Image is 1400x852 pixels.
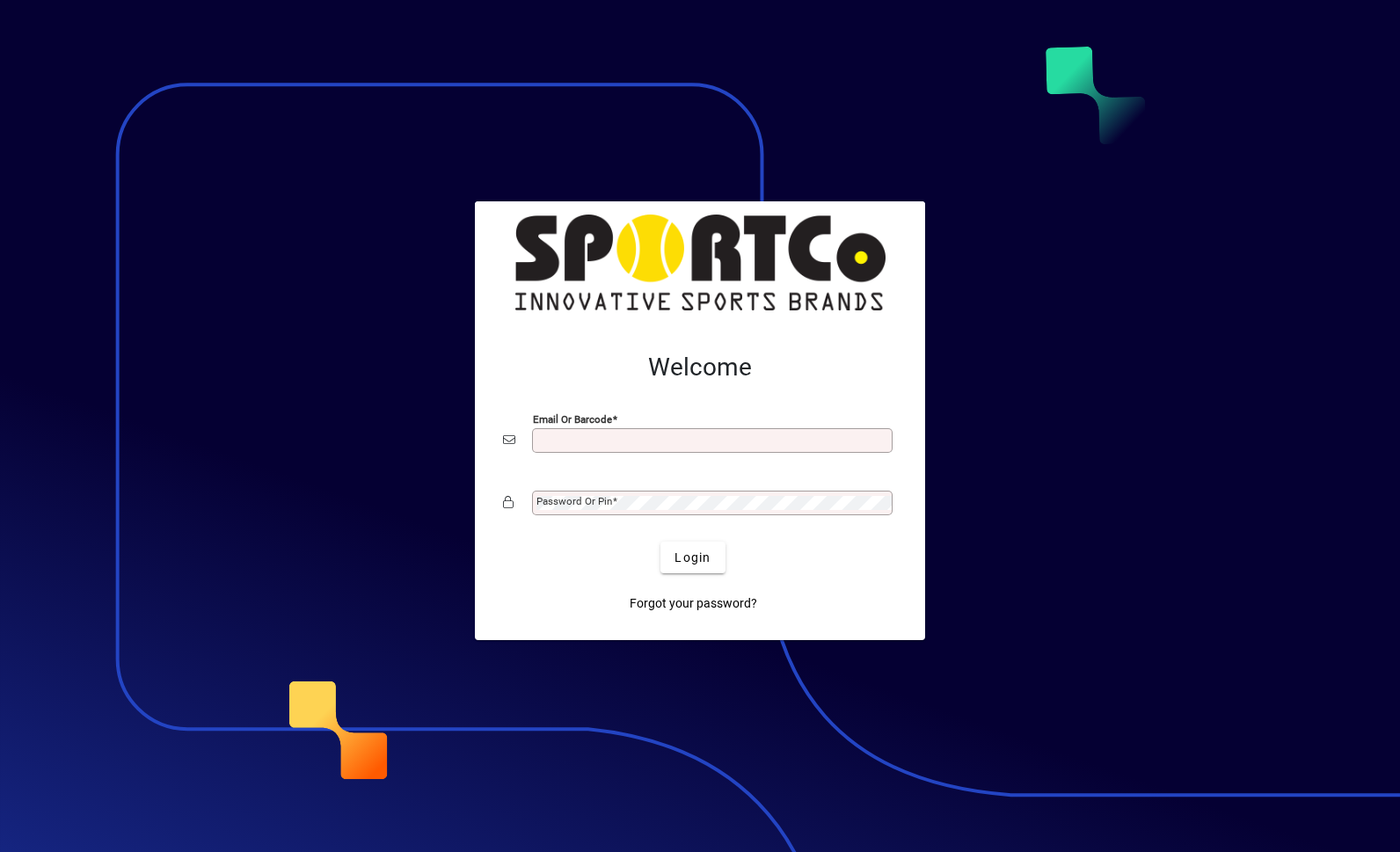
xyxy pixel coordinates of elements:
button: Login [660,542,725,573]
h2: Welcome [503,353,897,382]
span: Forgot your password? [630,594,757,613]
mat-label: Email or Barcode [533,413,612,426]
mat-label: Password or Pin [536,495,612,507]
a: Forgot your password? [623,587,764,619]
span: Login [674,549,711,567]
